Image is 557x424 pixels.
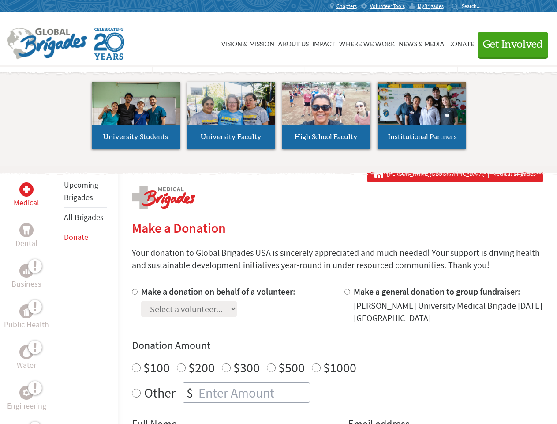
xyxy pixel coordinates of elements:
[378,82,466,141] img: menu_brigades_submenu_4.jpg
[4,304,49,331] a: Public HealthPublic Health
[141,286,295,297] label: Make a donation on behalf of a volunteer:
[132,246,543,271] p: Your donation to Global Brigades USA is sincerely appreciated and much needed! Your support is dr...
[7,28,87,60] img: Global Brigades Logo
[282,82,370,149] a: High School Faculty
[418,3,444,10] span: MyBrigades
[370,3,405,10] span: Volunteer Tools
[336,3,357,10] span: Chapters
[188,359,215,376] label: $200
[11,278,41,290] p: Business
[23,347,30,357] img: Water
[448,21,474,65] a: Donate
[282,82,370,125] img: menu_brigades_submenu_3.jpg
[15,223,37,250] a: DentalDental
[64,175,107,208] li: Upcoming Brigades
[132,186,195,209] img: logo-medical.png
[19,223,34,237] div: Dental
[14,197,39,209] p: Medical
[19,345,34,359] div: Water
[17,345,36,371] a: WaterWater
[483,39,543,50] span: Get Involved
[132,220,543,236] h2: Make a Donation
[144,382,176,403] label: Other
[221,21,274,65] a: Vision & Mission
[19,386,34,400] div: Engineering
[94,28,124,60] img: Global Brigades Celebrating 20 Years
[354,286,520,297] label: Make a general donation to group fundraiser:
[462,3,487,9] input: Search...
[295,133,358,140] span: High School Faculty
[11,264,41,290] a: BusinessBusiness
[197,383,310,402] input: Enter Amount
[64,227,107,247] li: Donate
[183,383,197,402] div: $
[201,133,262,140] span: University Faculty
[278,359,305,376] label: $500
[64,232,88,242] a: Donate
[187,82,275,149] a: University Faculty
[4,318,49,331] p: Public Health
[19,264,34,278] div: Business
[187,82,275,141] img: menu_brigades_submenu_2.jpg
[15,237,37,250] p: Dental
[92,82,180,149] a: University Students
[7,400,46,412] p: Engineering
[233,359,260,376] label: $300
[354,299,543,324] div: [PERSON_NAME] University Medical Brigade [DATE] [GEOGRAPHIC_DATA]
[103,133,168,140] span: University Students
[378,82,466,149] a: Institutional Partners
[312,21,335,65] a: Impact
[92,82,180,141] img: menu_brigades_submenu_1.jpg
[339,21,395,65] a: Where We Work
[23,389,30,396] img: Engineering
[64,212,104,222] a: All Brigades
[323,359,356,376] label: $1000
[23,267,30,274] img: Business
[23,186,30,193] img: Medical
[19,182,34,197] div: Medical
[278,21,309,65] a: About Us
[17,359,36,371] p: Water
[132,338,543,352] h4: Donation Amount
[388,133,457,140] span: Institutional Partners
[64,208,107,227] li: All Brigades
[478,32,548,57] button: Get Involved
[19,304,34,318] div: Public Health
[23,307,30,316] img: Public Health
[143,359,170,376] label: $100
[64,180,98,202] a: Upcoming Brigades
[7,386,46,412] a: EngineeringEngineering
[23,226,30,234] img: Dental
[399,21,445,65] a: News & Media
[14,182,39,209] a: MedicalMedical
